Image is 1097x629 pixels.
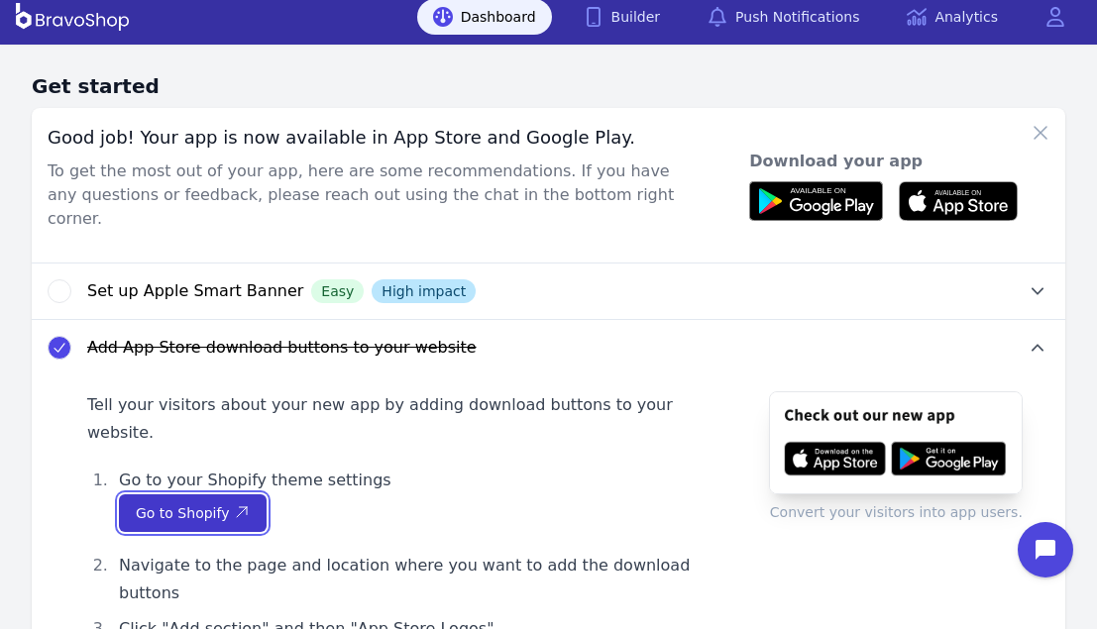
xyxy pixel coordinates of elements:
span: Navigate to the page and location where you want to add the download buttons [119,556,690,602]
span: Add App Store download buttons to your website [87,336,477,360]
button: Go to Shopify [119,494,267,532]
div: Download your app [749,150,1049,173]
span: Go to Shopify [136,503,250,523]
span: Convert your visitors into app users. [770,502,1023,522]
a: Go to Shopify [119,503,267,522]
div: Good job! Your app is now available in App Store and Google Play. [48,124,704,152]
img: BravoShop [16,3,129,31]
span: Go to your Shopify theme settings [119,471,391,489]
div: Easy [311,279,364,303]
div: To get the most out of your app, here are some recommendations. If you have any questions or feed... [48,159,704,231]
img: Available on App Store [899,181,1018,221]
div: High impact [372,279,476,303]
h3: Get started [32,72,1065,100]
p: Tell your visitors about your new app by adding download buttons to your website. [87,391,743,447]
img: App Store buttons [769,391,1023,494]
button: Set up Apple Smart BannerEasyHigh impact [87,263,1065,319]
img: Available on Google Play [749,181,883,221]
span: Set up Apple Smart Banner [87,279,303,303]
button: Add App Store download buttons to your website [87,320,1065,375]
